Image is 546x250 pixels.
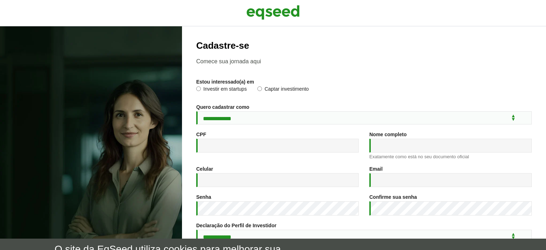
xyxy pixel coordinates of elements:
[196,223,277,228] label: Declaração do Perfil de Investidor
[196,166,213,171] label: Celular
[196,105,249,110] label: Quero cadastrar como
[369,166,382,171] label: Email
[196,195,211,200] label: Senha
[257,86,262,91] input: Captar investimento
[369,154,532,159] div: Exatamente como está no seu documento oficial
[196,79,254,84] label: Estou interessado(a) em
[257,86,309,94] label: Captar investimento
[369,132,407,137] label: Nome completo
[196,41,532,51] h2: Cadastre-se
[196,86,201,91] input: Investir em startups
[196,132,206,137] label: CPF
[369,195,417,200] label: Confirme sua senha
[196,58,532,65] p: Comece sua jornada aqui
[196,86,247,94] label: Investir em startups
[246,4,300,21] img: EqSeed Logo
